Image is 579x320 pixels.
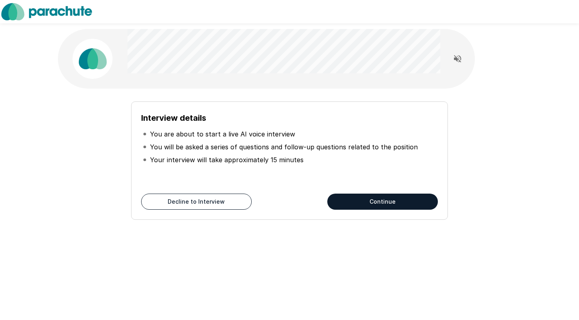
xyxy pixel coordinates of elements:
[141,194,252,210] button: Decline to Interview
[150,155,304,165] p: Your interview will take approximately 15 minutes
[141,113,206,123] b: Interview details
[450,51,466,67] button: Read questions aloud
[72,39,113,79] img: parachute_avatar.png
[150,129,295,139] p: You are about to start a live AI voice interview
[150,142,418,152] p: You will be asked a series of questions and follow-up questions related to the position
[327,194,438,210] button: Continue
